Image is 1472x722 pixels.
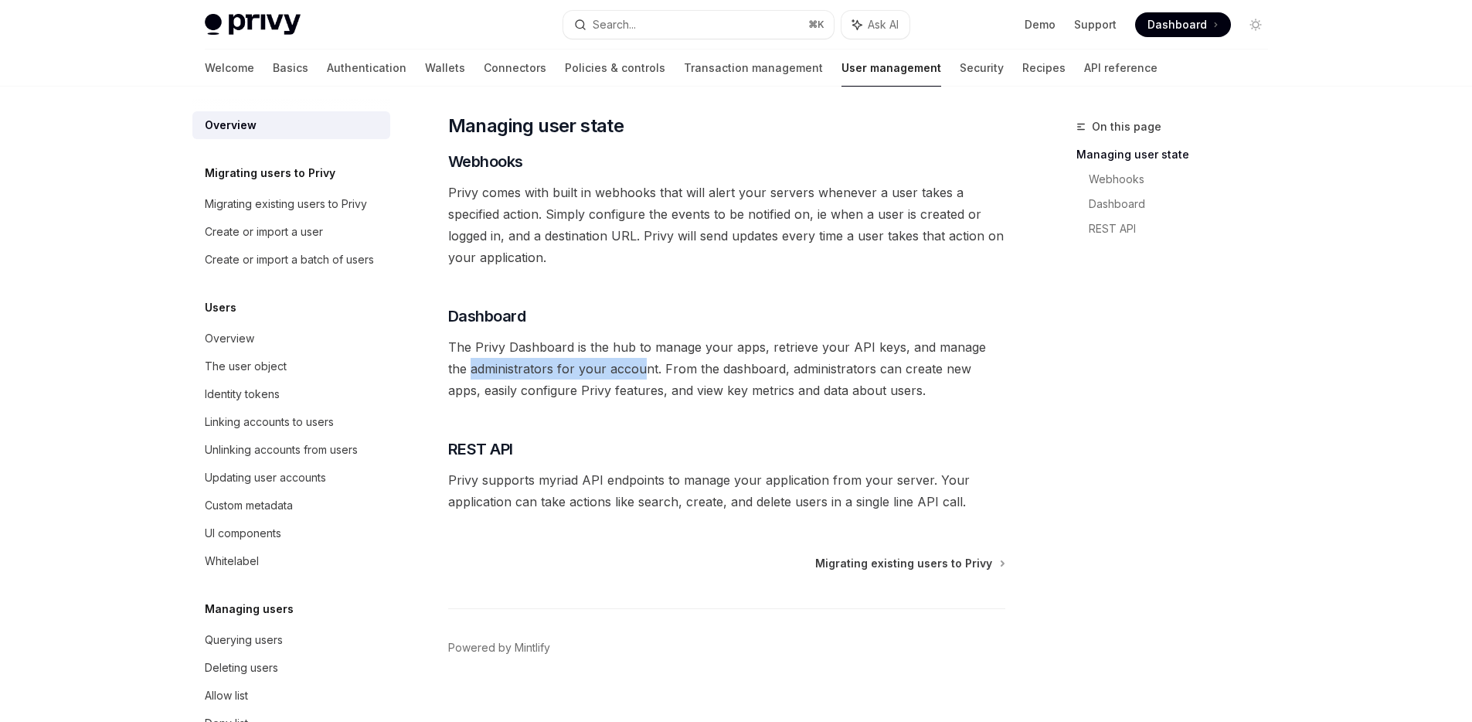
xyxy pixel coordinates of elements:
div: Custom metadata [205,496,293,515]
a: Authentication [327,49,406,87]
a: UI components [192,519,390,547]
a: Security [960,49,1004,87]
button: Search...⌘K [563,11,834,39]
div: UI components [205,524,281,543]
a: Migrating existing users to Privy [192,190,390,218]
div: Search... [593,15,636,34]
a: Overview [192,325,390,352]
span: Migrating existing users to Privy [815,556,992,571]
a: User management [841,49,941,87]
span: ⌘ K [808,19,824,31]
h5: Users [205,298,236,317]
img: light logo [205,14,301,36]
a: The user object [192,352,390,380]
div: Unlinking accounts from users [205,441,358,459]
div: Querying users [205,631,283,649]
a: Managing user state [1076,142,1280,167]
a: Overview [192,111,390,139]
a: Whitelabel [192,547,390,575]
div: Create or import a batch of users [205,250,374,269]
a: Migrating existing users to Privy [815,556,1004,571]
span: Dashboard [448,305,526,327]
a: Transaction management [684,49,823,87]
span: REST API [448,438,513,460]
div: Deleting users [205,659,278,677]
a: Powered by Mintlify [448,640,550,656]
a: Identity tokens [192,380,390,408]
a: REST API [1089,216,1280,241]
span: Ask AI [868,17,899,32]
a: Updating user accounts [192,464,390,492]
div: Create or import a user [205,223,323,241]
div: Overview [205,329,254,348]
a: Deleting users [192,654,390,682]
a: Welcome [205,49,254,87]
a: Connectors [484,49,546,87]
div: Allow list [205,686,248,705]
a: Custom metadata [192,492,390,519]
a: Basics [273,49,308,87]
span: Dashboard [1147,17,1207,32]
h5: Migrating users to Privy [205,164,335,182]
span: The Privy Dashboard is the hub to manage your apps, retrieve your API keys, and manage the admini... [448,336,1005,401]
div: Migrating existing users to Privy [205,195,367,213]
div: Updating user accounts [205,468,326,487]
div: Identity tokens [205,385,280,404]
span: Privy comes with built in webhooks that will alert your servers whenever a user takes a specified... [448,182,1005,268]
span: Managing user state [448,114,624,138]
a: Querying users [192,626,390,654]
button: Ask AI [841,11,909,39]
div: Linking accounts to users [205,413,334,431]
div: The user object [205,357,287,376]
a: Allow list [192,682,390,710]
a: Dashboard [1135,12,1231,37]
a: Wallets [425,49,465,87]
a: Create or import a batch of users [192,246,390,274]
button: Toggle dark mode [1243,12,1268,37]
span: Privy supports myriad API endpoints to manage your application from your server. Your application... [448,469,1005,513]
span: On this page [1092,117,1161,136]
a: Dashboard [1089,192,1280,216]
h5: Managing users [205,600,294,618]
div: Whitelabel [205,552,259,570]
a: Demo [1025,17,1056,32]
a: Policies & controls [565,49,665,87]
a: API reference [1084,49,1158,87]
a: Linking accounts to users [192,408,390,436]
a: Create or import a user [192,218,390,246]
a: Unlinking accounts from users [192,436,390,464]
a: Recipes [1022,49,1066,87]
a: Support [1074,17,1117,32]
div: Overview [205,116,257,135]
span: Webhooks [448,151,523,172]
a: Webhooks [1089,167,1280,192]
